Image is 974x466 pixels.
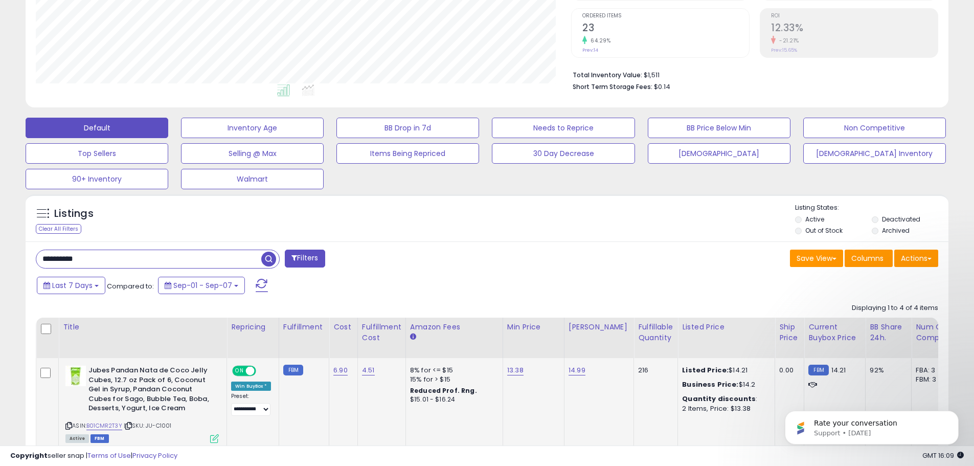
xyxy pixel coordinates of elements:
div: Current Buybox Price [808,322,861,343]
img: 41UrCJc1pWL._SL40_.jpg [65,366,86,386]
button: Non Competitive [803,118,946,138]
label: Archived [882,226,910,235]
div: 216 [638,366,670,375]
small: Prev: 14 [582,47,598,53]
b: Total Inventory Value: [573,71,642,79]
button: Columns [845,250,893,267]
button: Needs to Reprice [492,118,635,138]
span: ON [233,367,246,375]
button: 90+ Inventory [26,169,168,189]
label: Out of Stock [805,226,843,235]
div: Fulfillable Quantity [638,322,673,343]
span: Ordered Items [582,13,749,19]
iframe: Intercom notifications message [769,389,974,461]
div: : [682,394,767,404]
h5: Listings [54,207,94,221]
span: Compared to: [107,281,154,291]
div: $15.01 - $16.24 [410,395,495,404]
small: 64.29% [587,37,610,45]
small: FBM [808,365,828,375]
button: Walmart [181,169,324,189]
li: $1,511 [573,68,931,80]
div: Num of Comp. [916,322,953,343]
span: ROI [771,13,938,19]
b: Jubes Pandan Nata de Coco Jelly Cubes, 12.7 oz Pack of 6, Coconut Gel in Syrup, Pandan Coconut Cu... [88,366,213,416]
button: [DEMOGRAPHIC_DATA] [648,143,790,164]
div: Fulfillment Cost [362,322,401,343]
b: Short Term Storage Fees: [573,82,652,91]
div: 2 Items, Price: $13.38 [682,404,767,413]
b: Reduced Prof. Rng. [410,386,477,395]
a: B01CMR2T3Y [86,421,122,430]
span: Sep-01 - Sep-07 [173,280,232,291]
small: Prev: 15.65% [771,47,797,53]
span: FBM [90,434,109,443]
div: 15% for > $15 [410,375,495,384]
small: -21.21% [776,37,799,45]
small: Amazon Fees. [410,332,416,342]
h2: 12.33% [771,22,938,36]
a: 13.38 [507,365,524,375]
div: Min Price [507,322,560,332]
span: $0.14 [654,82,670,92]
div: $14.2 [682,380,767,389]
button: Filters [285,250,325,268]
button: Actions [894,250,938,267]
button: Items Being Repriced [336,143,479,164]
button: Save View [790,250,843,267]
div: Repricing [231,322,275,332]
div: Win BuyBox * [231,382,271,391]
div: Amazon Fees [410,322,499,332]
div: 0.00 [779,366,796,375]
div: seller snap | | [10,451,177,461]
button: BB Drop in 7d [336,118,479,138]
a: Privacy Policy [132,451,177,460]
button: Default [26,118,168,138]
div: Clear All Filters [36,224,81,234]
b: Listed Price: [682,365,729,375]
label: Deactivated [882,215,920,224]
b: Quantity discounts [682,394,756,404]
span: | SKU: JU-C1001 [124,421,172,430]
a: 14.99 [569,365,585,375]
div: 8% for <= $15 [410,366,495,375]
div: Preset: [231,393,271,416]
button: Last 7 Days [37,277,105,294]
small: FBM [283,365,303,375]
div: Fulfillment [283,322,325,332]
div: Listed Price [682,322,771,332]
button: Selling @ Max [181,143,324,164]
span: Last 7 Days [52,280,93,291]
button: Inventory Age [181,118,324,138]
div: Ship Price [779,322,800,343]
div: FBA: 3 [916,366,949,375]
a: 6.90 [333,365,348,375]
button: Sep-01 - Sep-07 [158,277,245,294]
div: [PERSON_NAME] [569,322,629,332]
span: All listings currently available for purchase on Amazon [65,434,89,443]
label: Active [805,215,824,224]
strong: Copyright [10,451,48,460]
button: [DEMOGRAPHIC_DATA] Inventory [803,143,946,164]
span: 14.21 [831,365,846,375]
button: BB Price Below Min [648,118,790,138]
div: BB Share 24h. [870,322,907,343]
button: Top Sellers [26,143,168,164]
a: Terms of Use [87,451,131,460]
div: FBM: 3 [916,375,949,384]
p: Listing States: [795,203,948,213]
span: Columns [851,253,884,263]
span: OFF [255,367,271,375]
div: $14.21 [682,366,767,375]
button: 30 Day Decrease [492,143,635,164]
b: Business Price: [682,380,738,389]
div: Displaying 1 to 4 of 4 items [852,303,938,313]
div: 92% [870,366,903,375]
div: Cost [333,322,353,332]
div: Title [63,322,222,332]
h2: 23 [582,22,749,36]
